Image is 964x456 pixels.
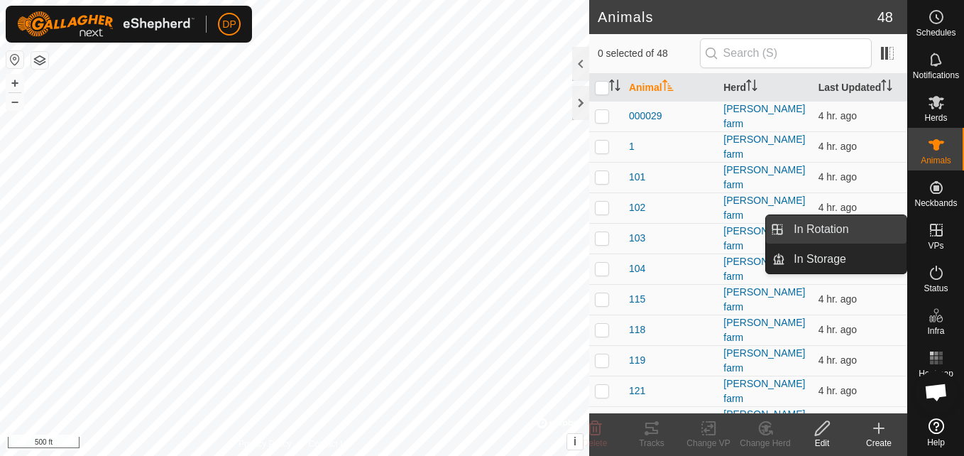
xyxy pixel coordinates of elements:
button: Reset Map [6,51,23,68]
span: 102 [629,200,645,215]
span: Oct 9, 2025, 10:23 AM [818,324,858,335]
p-sorticon: Activate to sort [609,82,620,93]
span: Delete [583,438,608,448]
span: 0 selected of 48 [598,46,700,61]
div: [PERSON_NAME] farm [723,102,806,131]
span: Herds [924,114,947,122]
span: Oct 9, 2025, 10:23 AM [818,202,858,213]
span: Oct 9, 2025, 10:08 AM [818,293,858,305]
button: i [567,434,583,450]
span: 103 [629,231,645,246]
span: 115 [629,292,645,307]
span: Notifications [913,71,959,80]
div: [PERSON_NAME] farm [723,376,806,406]
div: Change VP [680,437,737,450]
p-sorticon: Activate to sort [881,82,892,93]
a: Help [908,413,964,452]
li: In Storage [766,245,907,273]
span: Oct 9, 2025, 10:23 AM [818,171,858,183]
span: Oct 9, 2025, 10:08 AM [818,110,858,121]
span: In Rotation [794,221,848,238]
a: In Rotation [785,215,907,244]
div: [PERSON_NAME] farm [723,224,806,254]
span: 104 [629,261,645,276]
div: [PERSON_NAME] farm [723,163,806,192]
li: In Rotation [766,215,907,244]
div: [PERSON_NAME] farm [723,132,806,162]
p-sorticon: Activate to sort [662,82,674,93]
div: Edit [794,437,850,450]
span: Schedules [916,28,955,37]
button: – [6,93,23,110]
span: DP [222,17,236,32]
span: Infra [927,327,944,335]
th: Animal [623,74,718,102]
th: Herd [718,74,812,102]
span: VPs [928,241,943,250]
span: 119 [629,353,645,368]
img: Gallagher Logo [17,11,195,37]
span: 101 [629,170,645,185]
span: 121 [629,384,645,398]
span: Help [927,438,945,447]
span: 48 [877,6,893,28]
span: Oct 9, 2025, 10:08 AM [818,141,858,152]
div: [PERSON_NAME] farm [723,285,806,315]
div: [PERSON_NAME] farm [723,407,806,437]
div: [PERSON_NAME] farm [723,346,806,376]
div: Create [850,437,907,450]
span: i [574,435,576,447]
span: Oct 9, 2025, 10:08 AM [818,354,858,366]
button: Map Layers [31,52,48,69]
div: Open chat [915,371,958,413]
div: [PERSON_NAME] farm [723,193,806,223]
div: Tracks [623,437,680,450]
h2: Animals [598,9,877,26]
span: Heatmap [919,369,953,378]
span: 000029 [629,109,662,124]
span: 1 [629,139,635,154]
a: Privacy Policy [239,438,292,450]
span: Animals [921,156,951,165]
span: Status [924,284,948,293]
a: Contact Us [309,438,351,450]
a: In Storage [785,245,907,273]
th: Last Updated [813,74,907,102]
div: [PERSON_NAME] farm [723,315,806,345]
input: Search (S) [700,38,872,68]
span: Neckbands [914,199,957,207]
span: Oct 9, 2025, 10:08 AM [818,385,858,396]
div: [PERSON_NAME] farm [723,254,806,284]
div: Change Herd [737,437,794,450]
button: + [6,75,23,92]
span: 118 [629,322,645,337]
p-sorticon: Activate to sort [746,82,757,93]
span: In Storage [794,251,846,268]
